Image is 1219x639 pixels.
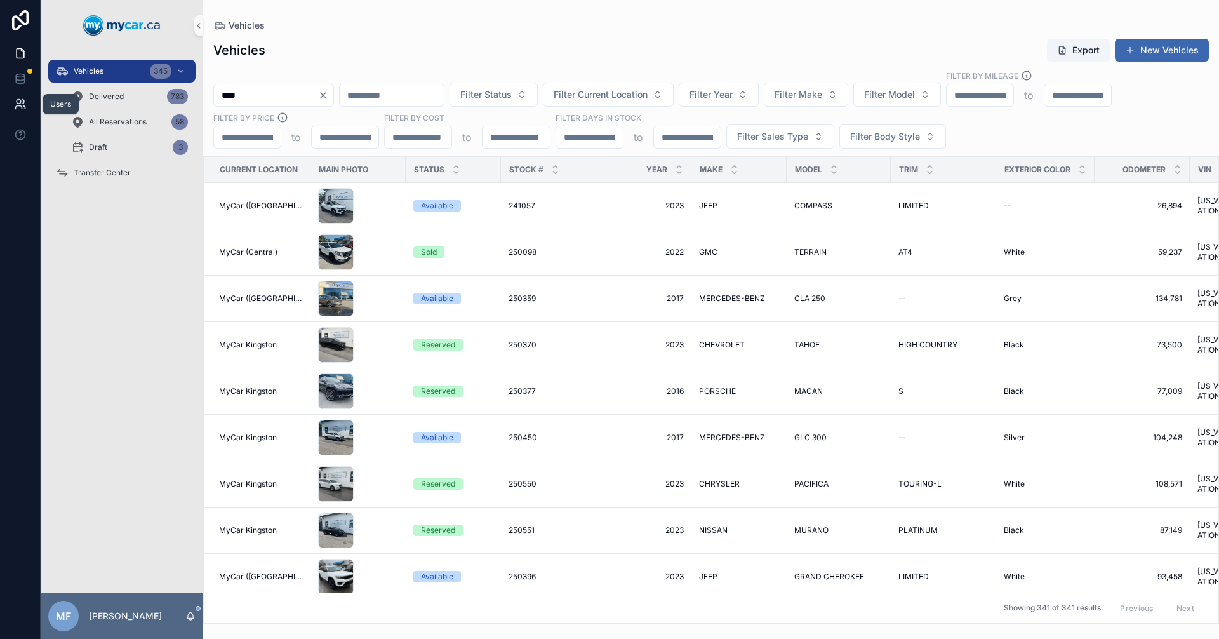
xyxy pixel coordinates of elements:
a: 250550 [509,479,589,489]
span: 250450 [509,433,537,443]
a: 2017 [604,433,684,443]
a: TAHOE [794,340,883,350]
span: Filter Status [460,88,512,101]
a: COMPASS [794,201,883,211]
a: 2023 [604,572,684,582]
div: Reserved [421,478,455,490]
button: Clear [318,90,333,100]
span: CLA 250 [794,293,825,304]
span: GLC 300 [794,433,827,443]
a: 59,237 [1102,247,1182,257]
a: 104,248 [1102,433,1182,443]
div: Users [50,99,71,109]
span: 87,149 [1102,525,1182,535]
span: TAHOE [794,340,820,350]
a: Delivered783 [63,85,196,108]
a: TERRAIN [794,247,883,257]
span: LIMITED [898,572,929,582]
span: MURANO [794,525,829,535]
span: Filter Year [689,88,733,101]
span: NISSAN [699,525,728,535]
span: 2017 [604,293,684,304]
a: Black [1004,340,1087,350]
p: to [462,130,472,145]
span: Black [1004,525,1024,535]
span: MyCar Kingston [219,479,277,489]
span: -- [898,433,906,443]
a: -- [1004,201,1087,211]
a: GMC [699,247,779,257]
a: MyCar Kingston [219,340,303,350]
span: Silver [1004,433,1025,443]
a: MyCar Kingston [219,386,303,396]
span: All Reservations [89,117,147,127]
a: Grey [1004,293,1087,304]
button: Select Button [450,83,538,107]
a: LIMITED [898,572,989,582]
div: scrollable content [41,51,203,201]
span: White [1004,247,1025,257]
span: COMPASS [794,201,832,211]
a: MyCar ([GEOGRAPHIC_DATA]) [219,201,303,211]
a: PORSCHE [699,386,779,396]
a: -- [898,293,989,304]
a: 2022 [604,247,684,257]
span: 73,500 [1102,340,1182,350]
span: Transfer Center [74,168,131,178]
span: JEEP [699,572,717,582]
span: MyCar Kingston [219,340,277,350]
span: CHEVROLET [699,340,745,350]
a: AT4 [898,247,989,257]
a: 108,571 [1102,479,1182,489]
span: -- [1004,201,1011,211]
span: GMC [699,247,717,257]
a: 26,894 [1102,201,1182,211]
a: 2016 [604,386,684,396]
span: AT4 [898,247,912,257]
a: MERCEDES-BENZ [699,293,779,304]
a: -- [898,433,989,443]
span: 250359 [509,293,536,304]
a: Available [413,571,493,582]
p: to [634,130,643,145]
span: Status [414,165,444,175]
a: All Reservations58 [63,111,196,133]
button: Select Button [839,124,946,149]
span: Main Photo [319,165,368,175]
a: JEEP [699,572,779,582]
a: MyCar (Central) [219,247,303,257]
span: 134,781 [1102,293,1182,304]
button: Select Button [679,83,759,107]
a: White [1004,479,1087,489]
button: Select Button [543,83,674,107]
p: to [291,130,301,145]
span: -- [898,293,906,304]
a: Available [413,432,493,443]
span: MyCar Kingston [219,433,277,443]
a: 77,009 [1102,386,1182,396]
div: Available [421,571,453,582]
a: 250370 [509,340,589,350]
span: TERRAIN [794,247,827,257]
a: Reserved [413,386,493,397]
a: Silver [1004,433,1087,443]
label: FILTER BY PRICE [213,112,274,123]
span: MERCEDES-BENZ [699,293,765,304]
div: Reserved [421,386,455,397]
span: Make [700,165,723,175]
a: New Vehicles [1115,39,1209,62]
span: Delivered [89,91,124,102]
span: MyCar (Central) [219,247,277,257]
a: CLA 250 [794,293,883,304]
span: MyCar Kingston [219,525,277,535]
a: White [1004,247,1087,257]
a: 2023 [604,340,684,350]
